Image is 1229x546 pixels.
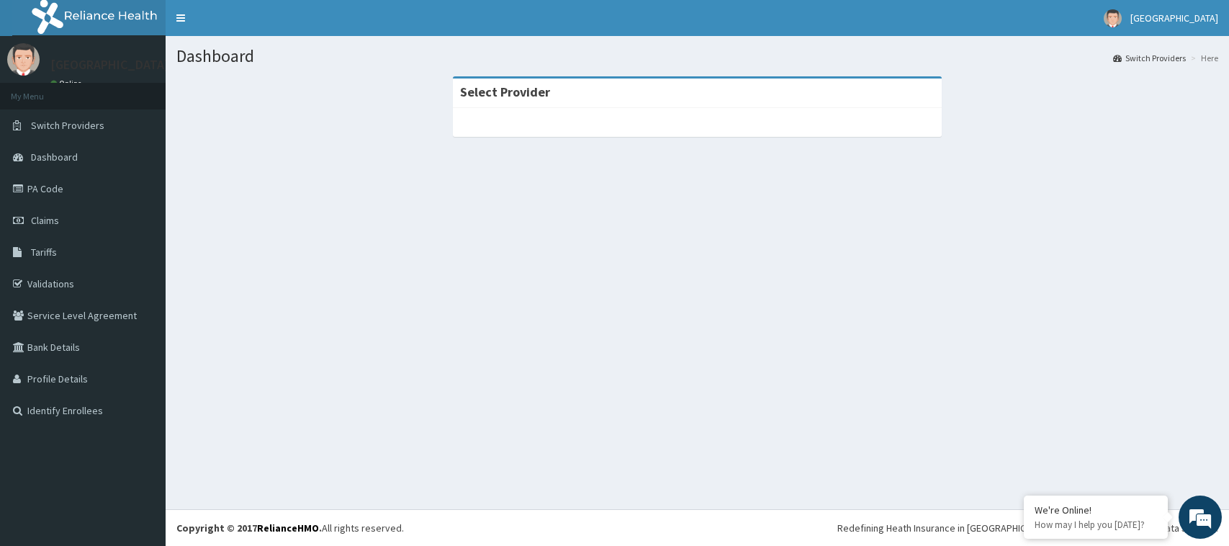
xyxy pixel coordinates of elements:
[31,151,78,164] span: Dashboard
[31,214,59,227] span: Claims
[460,84,550,100] strong: Select Provider
[837,521,1218,535] div: Redefining Heath Insurance in [GEOGRAPHIC_DATA] using Telemedicine and Data Science!
[1130,12,1218,24] span: [GEOGRAPHIC_DATA]
[50,58,169,71] p: [GEOGRAPHIC_DATA]
[31,246,57,259] span: Tariffs
[166,509,1229,546] footer: All rights reserved.
[31,119,104,132] span: Switch Providers
[1104,9,1122,27] img: User Image
[7,43,40,76] img: User Image
[176,522,322,534] strong: Copyright © 2017 .
[1113,52,1186,64] a: Switch Providers
[50,79,85,89] a: Online
[1035,504,1157,516] div: We're Online!
[1187,52,1218,64] li: Here
[257,522,319,534] a: RelianceHMO
[1035,519,1157,531] p: How may I help you today?
[176,47,1218,66] h1: Dashboard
